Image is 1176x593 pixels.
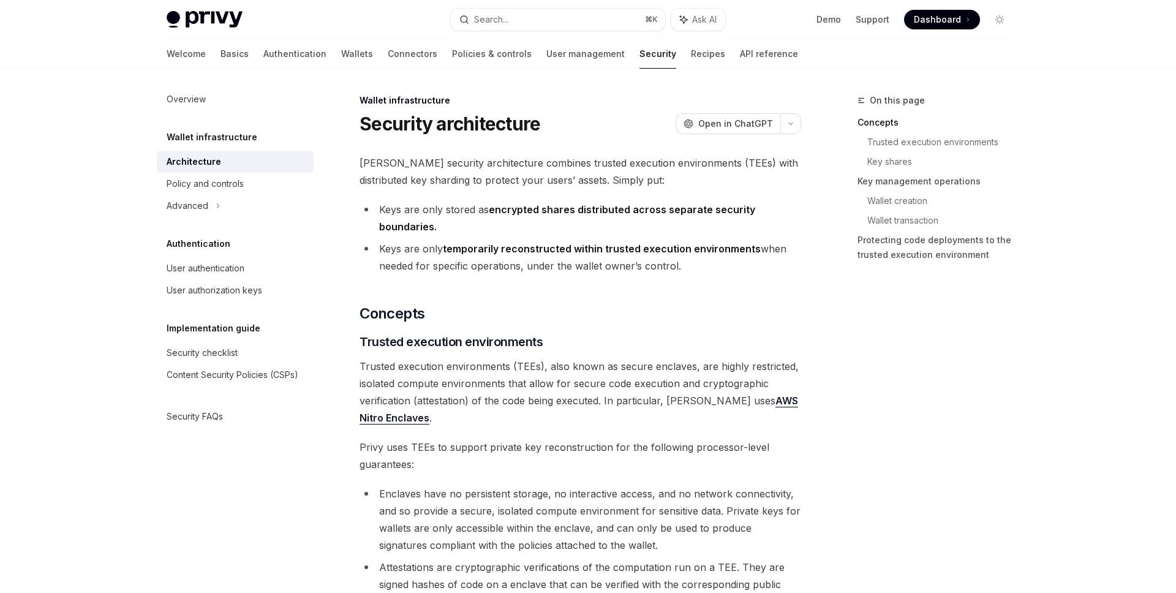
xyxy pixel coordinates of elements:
[443,243,761,255] strong: temporarily reconstructed within trusted execution environments
[360,333,543,350] span: Trusted execution environments
[157,364,314,386] a: Content Security Policies (CSPs)
[451,9,665,31] button: Search...⌘K
[360,154,801,189] span: [PERSON_NAME] security architecture combines trusted execution environments (TEEs) with distribut...
[167,11,243,28] img: light logo
[692,13,717,26] span: Ask AI
[360,304,424,323] span: Concepts
[167,261,244,276] div: User authentication
[867,132,1019,152] a: Trusted execution environments
[379,203,755,233] strong: encrypted shares distributed across separate security boundaries.
[167,154,221,169] div: Architecture
[167,236,230,251] h5: Authentication
[360,113,540,135] h1: Security architecture
[914,13,961,26] span: Dashboard
[452,39,532,69] a: Policies & controls
[360,485,801,554] li: Enclaves have no persistent storage, no interactive access, and no network connectivity, and so p...
[698,118,773,130] span: Open in ChatGPT
[870,93,925,108] span: On this page
[360,94,801,107] div: Wallet infrastructure
[157,173,314,195] a: Policy and controls
[221,39,249,69] a: Basics
[546,39,625,69] a: User management
[474,12,508,27] div: Search...
[867,211,1019,230] a: Wallet transaction
[867,152,1019,172] a: Key shares
[167,92,206,107] div: Overview
[341,39,373,69] a: Wallets
[263,39,326,69] a: Authentication
[676,113,780,134] button: Open in ChatGPT
[167,198,208,213] div: Advanced
[740,39,798,69] a: API reference
[388,39,437,69] a: Connectors
[867,191,1019,211] a: Wallet creation
[858,172,1019,191] a: Key management operations
[360,439,801,473] span: Privy uses TEEs to support private key reconstruction for the following processor-level guarantees:
[157,342,314,364] a: Security checklist
[157,257,314,279] a: User authentication
[167,39,206,69] a: Welcome
[360,201,801,235] li: Keys are only stored as
[816,13,841,26] a: Demo
[671,9,725,31] button: Ask AI
[645,15,658,25] span: ⌘ K
[858,113,1019,132] a: Concepts
[157,406,314,428] a: Security FAQs
[167,346,238,360] div: Security checklist
[167,321,260,336] h5: Implementation guide
[157,279,314,301] a: User authorization keys
[858,230,1019,265] a: Protecting code deployments to the trusted execution environment
[167,409,223,424] div: Security FAQs
[157,151,314,173] a: Architecture
[360,358,801,426] span: Trusted execution environments (TEEs), also known as secure enclaves, are highly restricted, isol...
[856,13,889,26] a: Support
[167,176,244,191] div: Policy and controls
[990,10,1009,29] button: Toggle dark mode
[167,368,298,382] div: Content Security Policies (CSPs)
[167,283,262,298] div: User authorization keys
[639,39,676,69] a: Security
[691,39,725,69] a: Recipes
[360,240,801,274] li: Keys are only when needed for specific operations, under the wallet owner’s control.
[157,88,314,110] a: Overview
[904,10,980,29] a: Dashboard
[167,130,257,145] h5: Wallet infrastructure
